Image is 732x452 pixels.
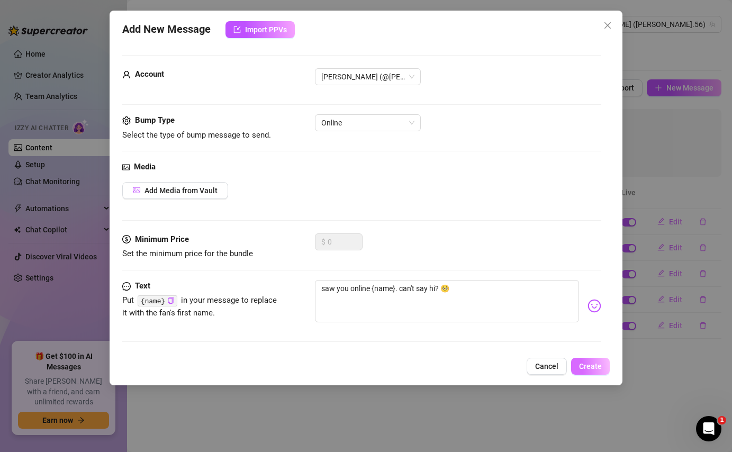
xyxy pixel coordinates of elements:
[233,26,241,33] span: import
[588,299,601,313] img: svg%3e
[571,358,610,375] button: Create
[135,281,150,291] strong: Text
[134,162,156,171] strong: Media
[122,130,271,140] span: Select the type of bump message to send.
[535,362,558,370] span: Cancel
[135,115,175,125] strong: Bump Type
[138,295,177,306] code: {name}
[135,234,189,244] strong: Minimum Price
[144,186,218,195] span: Add Media from Vault
[122,249,253,258] span: Set the minimum price for the bundle
[579,362,602,370] span: Create
[135,69,164,79] strong: Account
[245,25,287,34] span: Import PPVs
[122,233,131,246] span: dollar
[315,280,579,322] textarea: saw you online {name}. can't say hi? 🥺
[321,69,414,85] span: Jamie (@jamielee.56)
[527,358,567,375] button: Cancel
[696,416,721,441] iframe: Intercom live chat
[225,21,295,38] button: Import PPVs
[599,17,616,34] button: Close
[133,186,140,194] span: picture
[167,297,174,304] span: copy
[122,114,131,127] span: setting
[167,296,174,304] button: Click to Copy
[122,68,131,81] span: user
[603,21,612,30] span: close
[122,295,277,318] span: Put in your message to replace it with the fan's first name.
[599,21,616,30] span: Close
[321,115,414,131] span: Online
[122,21,211,38] span: Add New Message
[122,182,228,199] button: Add Media from Vault
[122,280,131,293] span: message
[718,416,726,424] span: 1
[122,161,130,174] span: picture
